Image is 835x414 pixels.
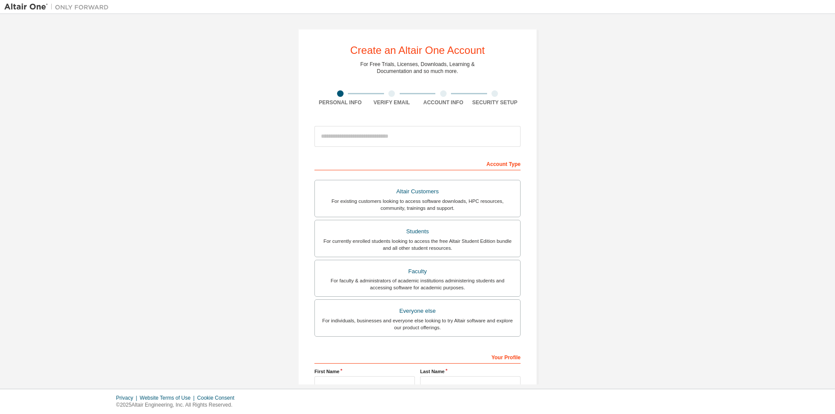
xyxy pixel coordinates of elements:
img: Altair One [4,3,113,11]
div: Privacy [116,394,140,401]
div: For individuals, businesses and everyone else looking to try Altair software and explore our prod... [320,317,515,331]
div: For Free Trials, Licenses, Downloads, Learning & Documentation and so much more. [361,61,475,75]
p: © 2025 Altair Engineering, Inc. All Rights Reserved. [116,401,240,409]
div: Verify Email [366,99,418,106]
div: For faculty & administrators of academic institutions administering students and accessing softwa... [320,277,515,291]
div: Altair Customers [320,185,515,198]
label: First Name [314,368,415,375]
div: Faculty [320,265,515,278]
div: For currently enrolled students looking to access the free Altair Student Edition bundle and all ... [320,238,515,252]
div: Security Setup [469,99,521,106]
div: Cookie Consent [197,394,239,401]
div: Your Profile [314,350,521,364]
label: Last Name [420,368,521,375]
div: Students [320,225,515,238]
div: Website Terms of Use [140,394,197,401]
div: Create an Altair One Account [350,45,485,56]
div: Personal Info [314,99,366,106]
div: Account Type [314,156,521,170]
div: Account Info [417,99,469,106]
div: For existing customers looking to access software downloads, HPC resources, community, trainings ... [320,198,515,212]
div: Everyone else [320,305,515,317]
